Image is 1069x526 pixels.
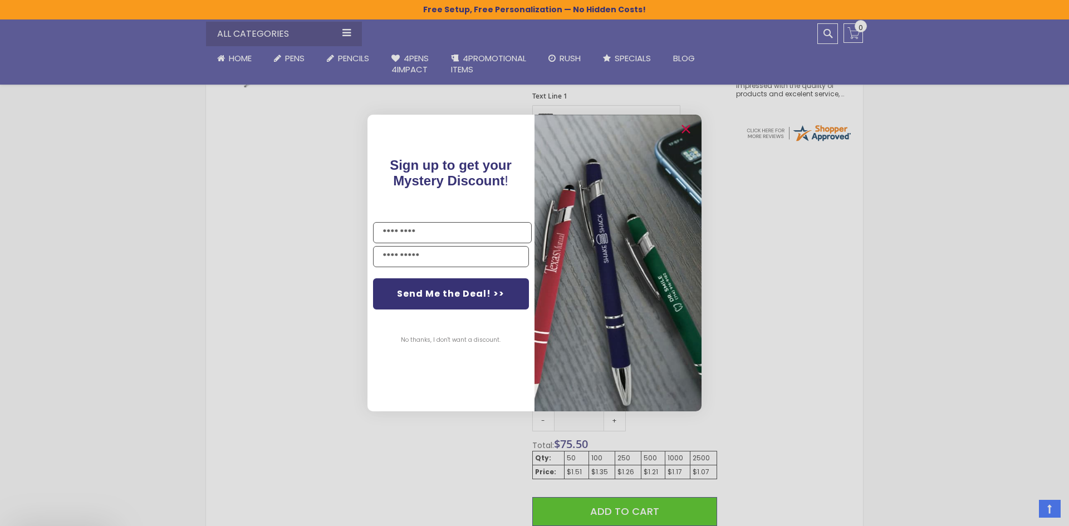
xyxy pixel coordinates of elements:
[390,158,512,188] span: Sign up to get your Mystery Discount
[390,158,512,188] span: !
[534,115,702,411] img: pop-up-image
[373,278,529,309] button: Send Me the Deal! >>
[677,120,695,138] button: Close dialog
[396,326,507,354] button: No thanks, I don't want a discount.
